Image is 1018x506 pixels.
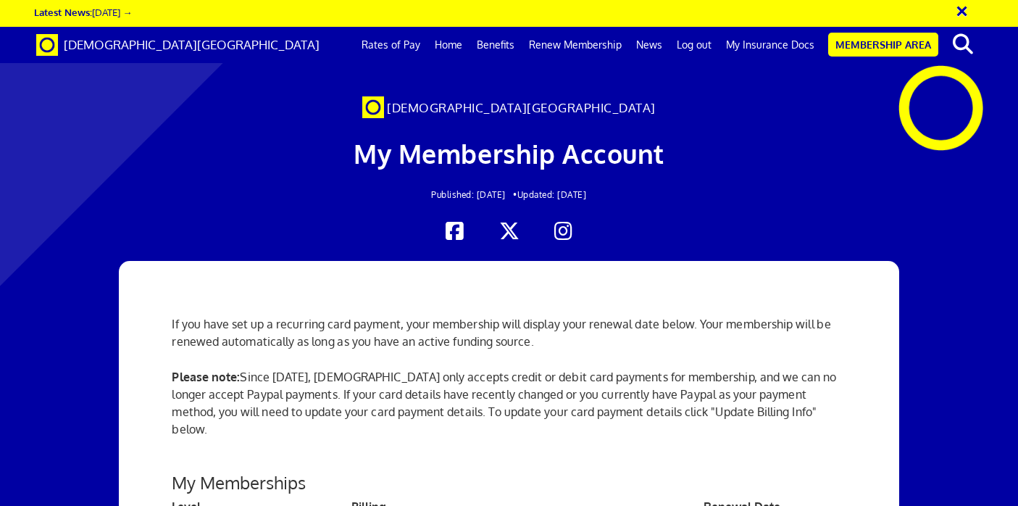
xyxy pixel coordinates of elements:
[828,33,938,57] a: Membership Area
[25,27,330,63] a: Brand [DEMOGRAPHIC_DATA][GEOGRAPHIC_DATA]
[629,27,669,63] a: News
[354,27,427,63] a: Rates of Pay
[669,27,719,63] a: Log out
[64,37,320,52] span: [DEMOGRAPHIC_DATA][GEOGRAPHIC_DATA]
[354,137,664,170] span: My Membership Account
[941,29,985,59] button: search
[470,27,522,63] a: Benefits
[522,27,629,63] a: Renew Membership
[431,189,517,200] span: Published: [DATE] •
[427,27,470,63] a: Home
[387,100,656,115] span: [DEMOGRAPHIC_DATA][GEOGRAPHIC_DATA]
[172,315,846,350] p: If you have set up a recurring card payment, your membership will display your renewal date below...
[172,368,846,455] p: Since [DATE], [DEMOGRAPHIC_DATA] only accepts credit or debit card payments for membership, and w...
[34,6,92,18] strong: Latest News:
[172,370,240,384] strong: Please note:
[34,6,132,18] a: Latest News:[DATE] →
[198,190,821,199] h2: Updated: [DATE]
[719,27,822,63] a: My Insurance Docs
[172,473,846,492] h3: My Memberships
